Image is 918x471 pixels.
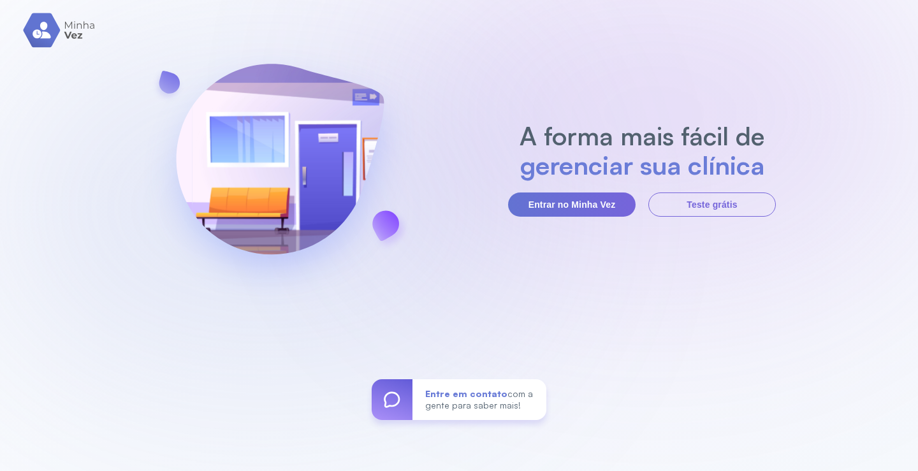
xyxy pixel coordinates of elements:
[23,13,96,48] img: logo.svg
[372,379,546,420] a: Entre em contatocom a gente para saber mais!
[425,388,507,399] span: Entre em contato
[513,150,771,180] h2: gerenciar sua clínica
[648,192,776,217] button: Teste grátis
[508,192,636,217] button: Entrar no Minha Vez
[513,121,771,150] h2: A forma mais fácil de
[412,379,546,420] div: com a gente para saber mais!
[142,30,418,307] img: banner-login.svg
